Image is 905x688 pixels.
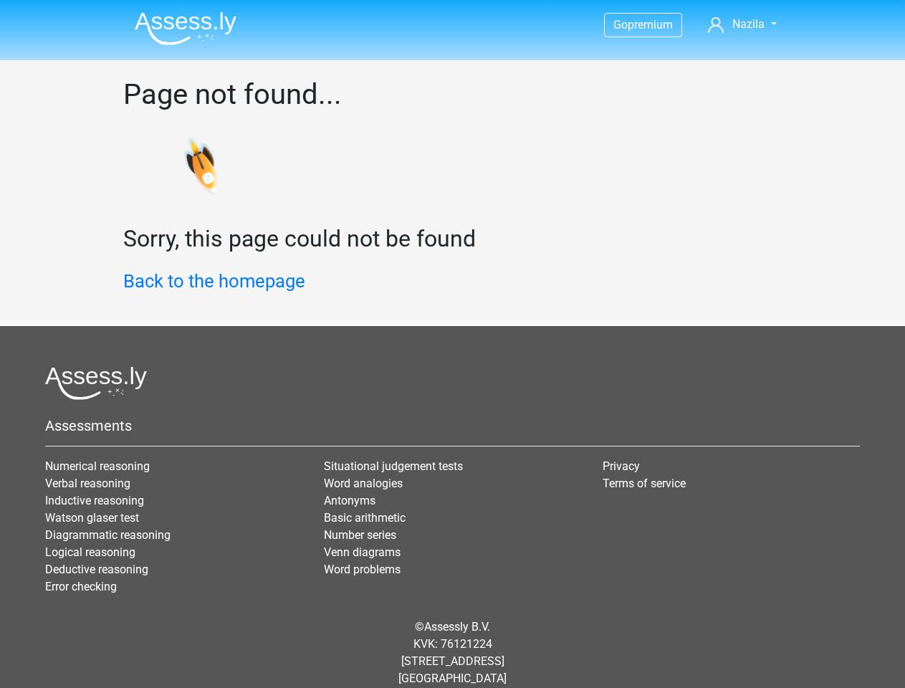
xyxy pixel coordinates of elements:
[324,563,401,576] a: Word problems
[45,580,117,593] a: Error checking
[424,620,490,634] a: Assessly B.V.
[45,563,148,576] a: Deductive reasoning
[732,17,765,31] span: Nazila
[45,477,130,490] a: Verbal reasoning
[45,528,171,542] a: Diagrammatic reasoning
[603,477,686,490] a: Terms of service
[135,11,236,45] img: Assessly
[324,459,463,473] a: Situational judgement tests
[123,77,782,112] h1: Page not found...
[45,366,147,400] img: Assessly logo
[45,459,150,473] a: Numerical reasoning
[123,270,305,292] a: Back to the homepage
[324,545,401,559] a: Venn diagrams
[45,494,144,507] a: Inductive reasoning
[45,511,139,525] a: Watson glaser test
[123,225,782,252] h2: Sorry, this page could not be found
[98,107,235,236] img: spaceship-tilt.54adf63d3263.svg
[324,477,403,490] a: Word analogies
[628,18,673,32] span: premium
[613,18,628,32] span: Go
[702,16,782,33] a: Nazila
[603,459,640,473] a: Privacy
[605,15,681,34] a: Gopremium
[45,545,135,559] a: Logical reasoning
[324,511,406,525] a: Basic arithmetic
[324,494,375,507] a: Antonyms
[45,417,860,434] h5: Assessments
[324,528,396,542] a: Number series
